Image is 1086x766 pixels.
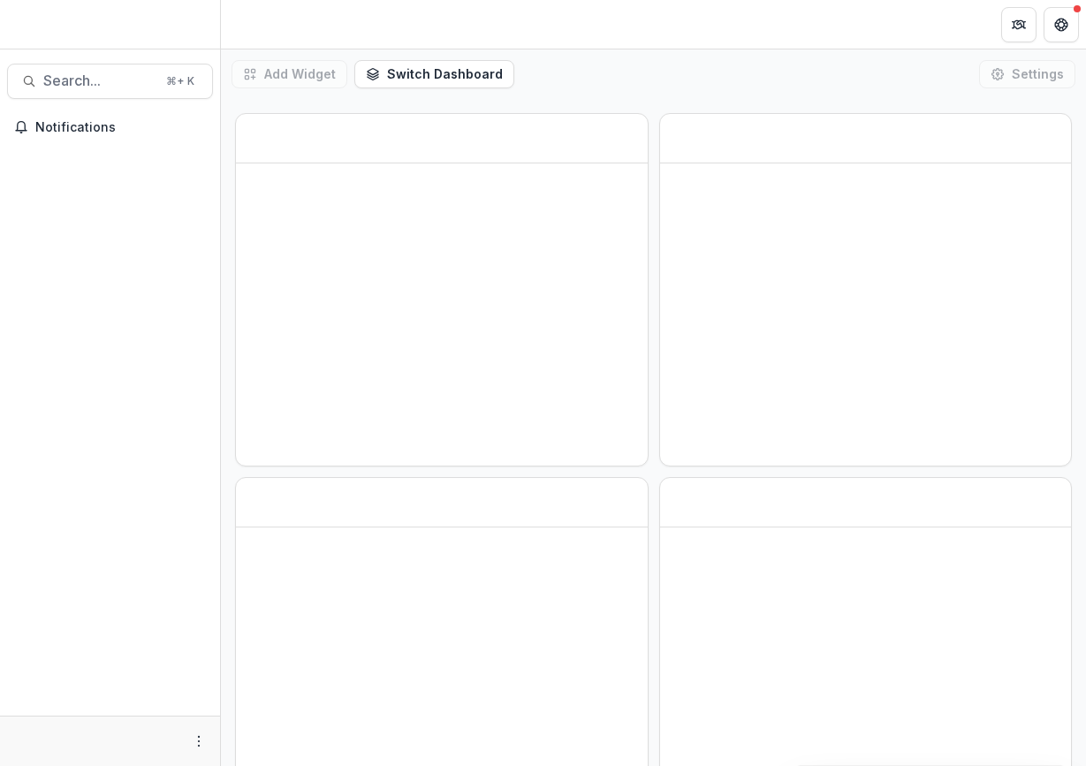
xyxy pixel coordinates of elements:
button: More [188,731,209,752]
button: Notifications [7,113,213,141]
button: Partners [1001,7,1037,42]
button: Search... [7,64,213,99]
button: Settings [979,60,1075,88]
div: ⌘ + K [163,72,198,91]
span: Search... [43,72,156,89]
nav: breadcrumb [228,11,303,37]
span: Notifications [35,120,206,135]
button: Add Widget [232,60,347,88]
button: Get Help [1044,7,1079,42]
button: Switch Dashboard [354,60,514,88]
